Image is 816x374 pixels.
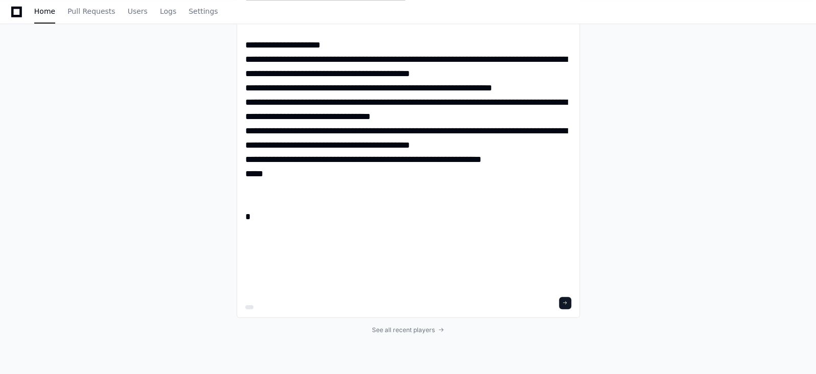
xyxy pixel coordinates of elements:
span: Pull Requests [67,8,115,14]
a: See all recent players [237,326,580,334]
span: See all recent players [372,326,435,334]
span: Settings [189,8,218,14]
span: Home [34,8,55,14]
span: Logs [160,8,176,14]
span: Users [128,8,148,14]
